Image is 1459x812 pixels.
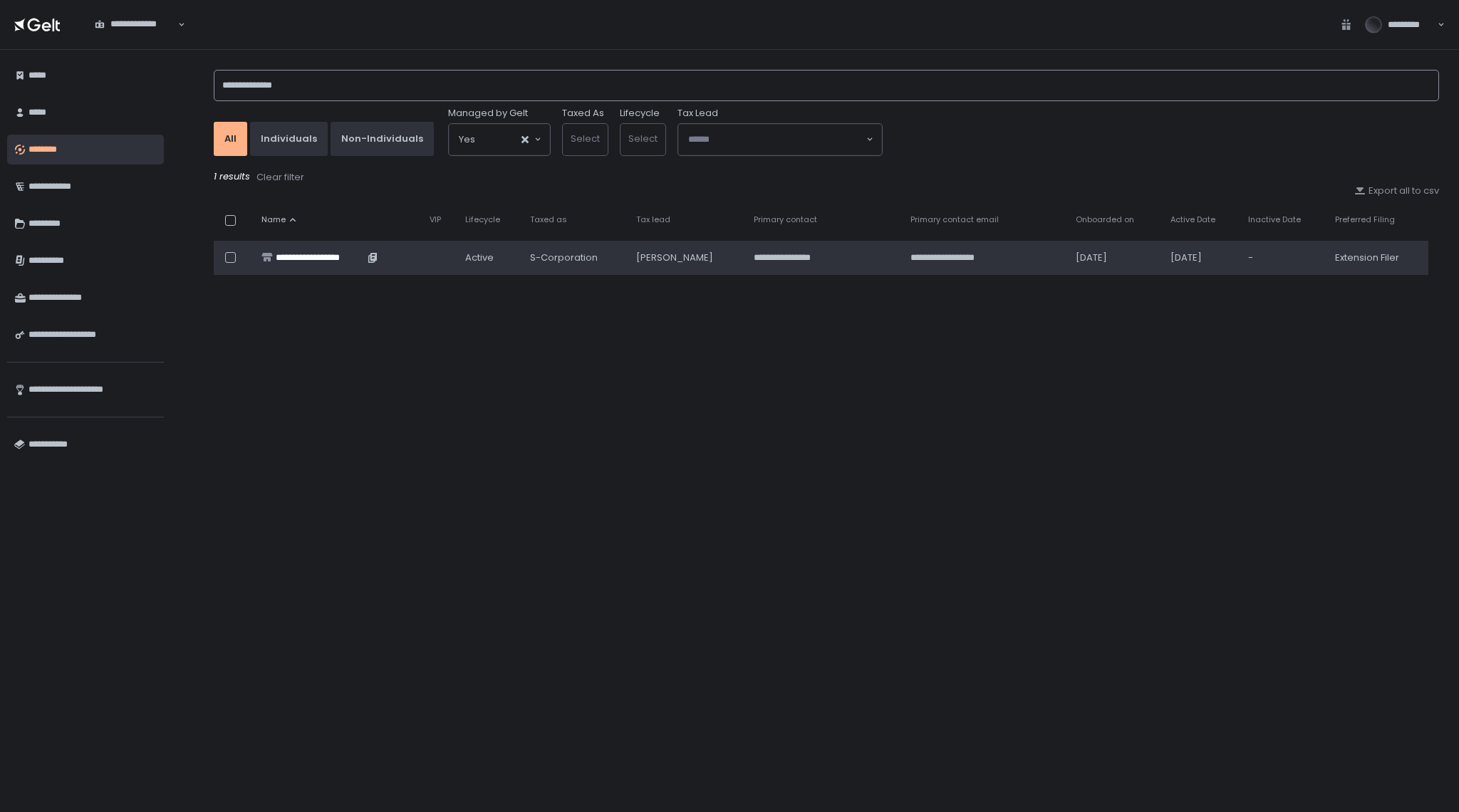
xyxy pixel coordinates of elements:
[628,132,658,145] span: Select
[448,107,528,120] span: Managed by Gelt
[475,132,520,147] input: Search for option
[530,251,619,264] div: S-Corporation
[754,214,817,225] span: Primary contact
[331,122,434,156] button: Non-Individuals
[620,107,660,120] label: Lifecycle
[678,124,882,155] div: Search for option
[530,214,567,225] span: Taxed as
[465,214,500,225] span: Lifecycle
[1076,251,1153,264] div: [DATE]
[256,170,305,184] button: Clear filter
[459,132,475,147] span: Yes
[214,122,247,156] button: All
[1354,184,1439,197] button: Export all to csv
[910,214,999,225] span: Primary contact email
[95,31,177,45] input: Search for option
[571,132,600,145] span: Select
[688,132,865,147] input: Search for option
[1335,214,1395,225] span: Preferred Filing
[1076,214,1134,225] span: Onboarded on
[1248,214,1301,225] span: Inactive Date
[261,214,286,225] span: Name
[261,132,317,145] div: Individuals
[85,10,185,40] div: Search for option
[677,107,718,120] span: Tax Lead
[1335,251,1420,264] div: Extension Filer
[465,251,494,264] span: active
[636,251,737,264] div: [PERSON_NAME]
[1248,251,1319,264] div: -
[224,132,237,145] div: All
[250,122,328,156] button: Individuals
[1170,214,1215,225] span: Active Date
[636,214,670,225] span: Tax lead
[449,124,550,155] div: Search for option
[430,214,441,225] span: VIP
[341,132,423,145] div: Non-Individuals
[1170,251,1231,264] div: [DATE]
[256,171,304,184] div: Clear filter
[521,136,529,143] button: Clear Selected
[214,170,1439,184] div: 1 results
[562,107,604,120] label: Taxed As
